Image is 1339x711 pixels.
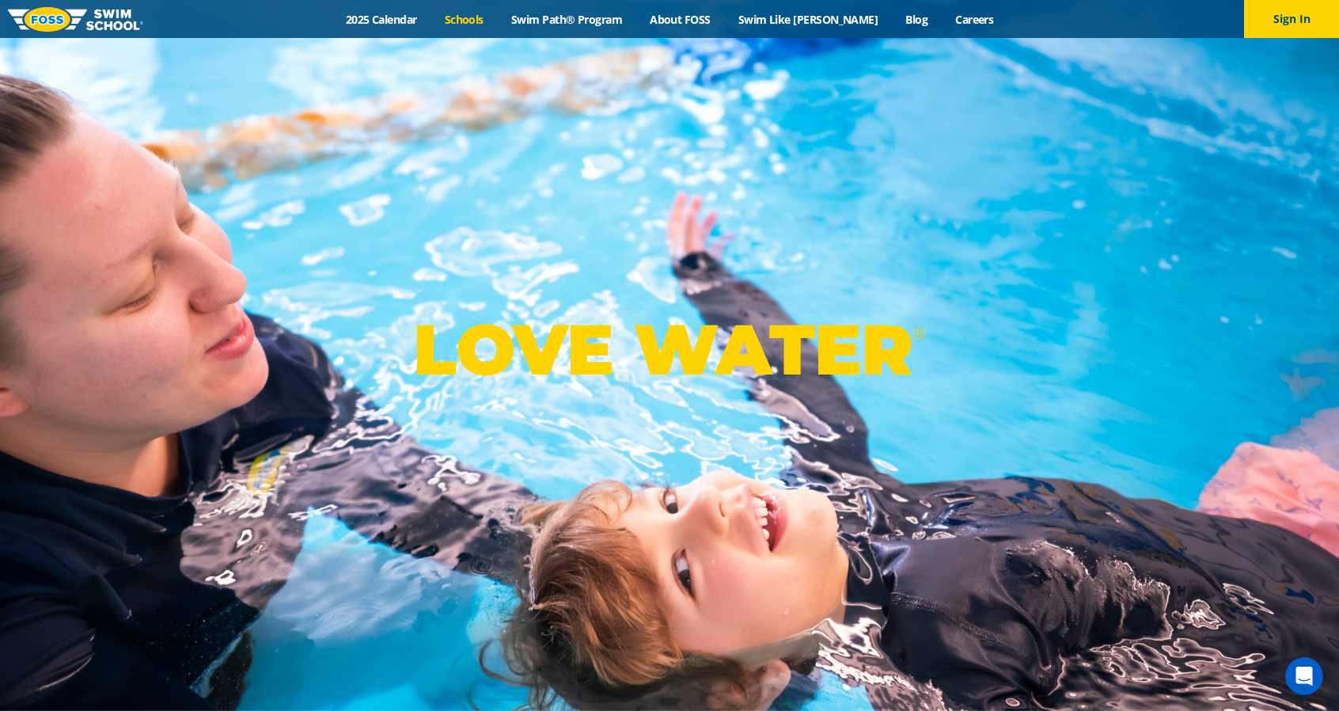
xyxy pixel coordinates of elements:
a: Swim Path® Program [497,12,635,27]
a: Swim Like [PERSON_NAME] [724,12,892,27]
sup: ® [912,323,925,343]
a: Careers [942,12,1007,27]
p: LOVE WATER [413,307,925,392]
a: Blog [892,12,942,27]
a: About FOSS [636,12,725,27]
a: Schools [431,12,497,27]
iframe: Intercom live chat [1285,657,1323,695]
img: FOSS Swim School Logo [8,7,143,32]
a: 2025 Calendar [332,12,431,27]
